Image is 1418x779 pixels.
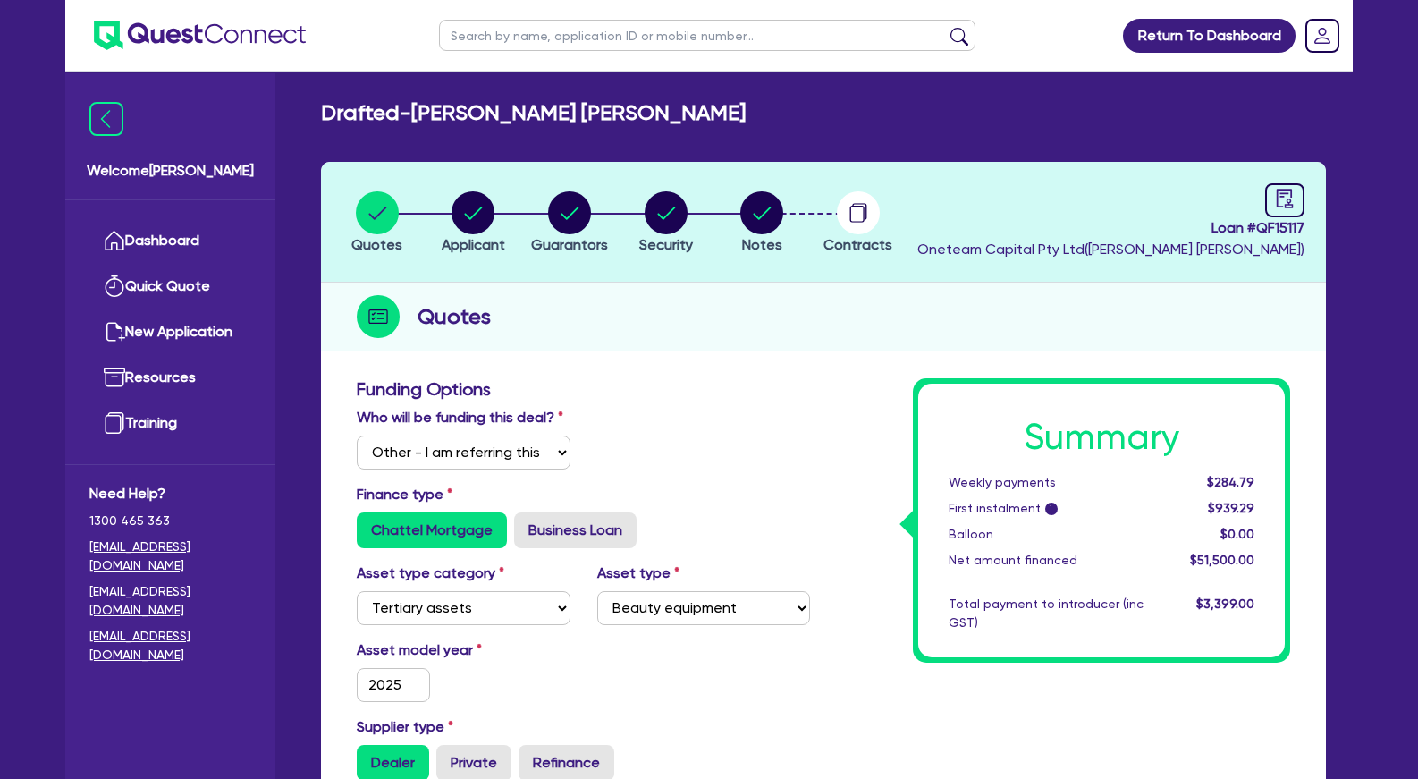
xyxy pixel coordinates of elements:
label: Asset model year [343,639,584,661]
label: Business Loan [514,512,637,548]
label: Asset type [597,563,679,584]
span: $284.79 [1207,475,1254,489]
span: Welcome [PERSON_NAME] [87,160,254,182]
span: Guarantors [531,236,608,253]
label: Chattel Mortgage [357,512,507,548]
span: Loan # QF15117 [917,217,1304,239]
span: Notes [742,236,782,253]
label: Asset type category [357,563,504,584]
a: [EMAIL_ADDRESS][DOMAIN_NAME] [89,627,251,665]
span: Oneteam Capital Pty Ltd ( [PERSON_NAME] [PERSON_NAME] ) [917,241,1304,258]
img: icon-menu-close [89,102,123,136]
button: Notes [739,191,784,257]
div: Weekly payments [935,473,1157,492]
img: resources [104,367,125,388]
h3: Funding Options [357,378,810,400]
input: Search by name, application ID or mobile number... [439,20,975,51]
img: quest-connect-logo-blue [94,21,306,50]
label: Finance type [357,484,452,505]
div: First instalment [935,499,1157,518]
button: Quotes [350,191,403,257]
label: Supplier type [357,716,453,738]
button: Security [638,191,694,257]
div: Balloon [935,525,1157,544]
img: new-application [104,321,125,343]
span: Quotes [351,236,402,253]
label: Who will be funding this deal? [357,407,563,428]
h1: Summary [949,416,1254,459]
a: Quick Quote [89,264,251,309]
a: New Application [89,309,251,355]
a: [EMAIL_ADDRESS][DOMAIN_NAME] [89,538,251,575]
span: $3,399.00 [1196,597,1254,611]
span: Need Help? [89,483,251,504]
a: Resources [89,355,251,401]
a: [EMAIL_ADDRESS][DOMAIN_NAME] [89,582,251,620]
button: Guarantors [530,191,609,257]
img: training [104,412,125,434]
a: Return To Dashboard [1123,19,1296,53]
span: Security [639,236,693,253]
span: $939.29 [1208,501,1254,515]
span: $0.00 [1220,527,1254,541]
a: Dropdown toggle [1299,13,1346,59]
h2: Drafted - [PERSON_NAME] [PERSON_NAME] [321,100,746,126]
div: Net amount financed [935,551,1157,570]
img: quick-quote [104,275,125,297]
span: 1300 465 363 [89,512,251,530]
div: Total payment to introducer (inc GST) [935,595,1157,632]
span: $51,500.00 [1190,553,1254,567]
span: i [1045,503,1058,515]
button: Applicant [441,191,506,257]
img: step-icon [357,295,400,338]
span: Applicant [442,236,505,253]
a: Dashboard [89,218,251,264]
a: Training [89,401,251,446]
h2: Quotes [418,301,491,333]
span: audit [1275,189,1295,208]
button: Contracts [823,191,893,257]
span: Contracts [823,236,892,253]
